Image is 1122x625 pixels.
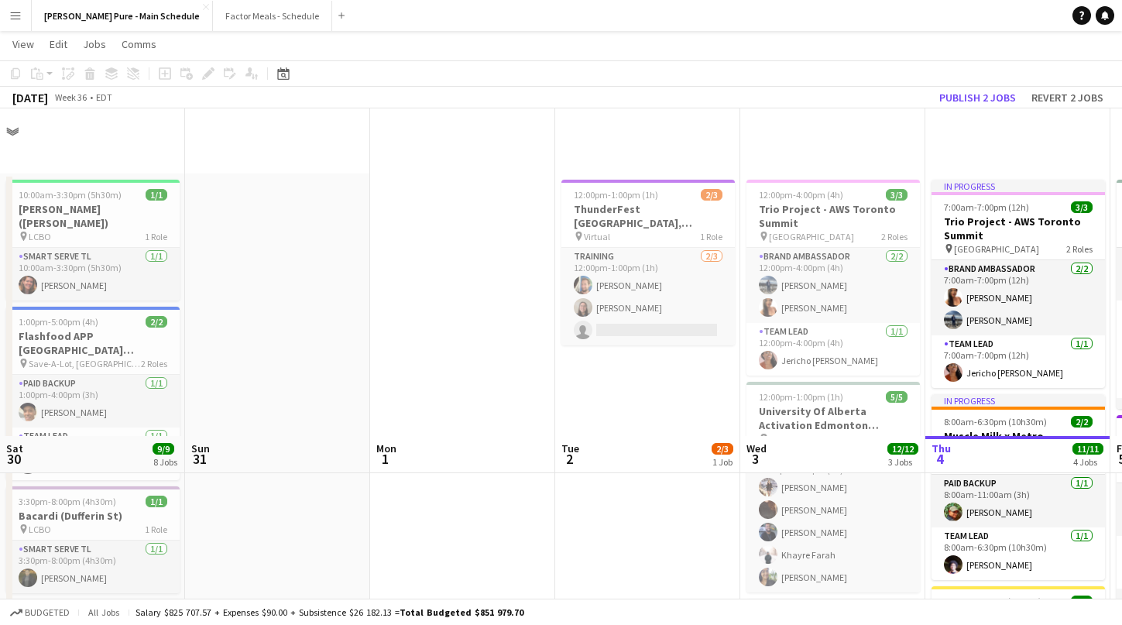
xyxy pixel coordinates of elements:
span: 11/11 [1072,443,1103,455]
div: EDT [96,91,112,103]
span: 3/3 [1071,201,1093,213]
span: 1 Role [145,231,167,242]
app-card-role: Smart Serve TL1/13:30pm-8:00pm (4h30m)[PERSON_NAME] [6,541,180,593]
button: Revert 2 jobs [1025,88,1110,108]
button: [PERSON_NAME] Pure - Main Schedule [32,1,213,31]
span: 1 [374,450,396,468]
div: Salary $825 707.57 + Expenses $90.00 + Subsistence $26 182.13 = [136,606,523,618]
span: Week 36 [51,91,90,103]
span: 12:00pm-1:00pm (1h) [759,391,843,403]
span: 12:00pm-1:00pm (1h) [574,189,658,201]
app-card-role: Paid Backup1/18:00am-11:00am (3h)[PERSON_NAME] [932,475,1105,527]
span: 1 Role [145,524,167,535]
a: View [6,34,40,54]
span: 3:30pm-8:00pm (4h30m) [19,496,116,507]
span: 2:30pm-4:00pm (1h30m) [944,596,1041,607]
div: [DATE] [12,90,48,105]
app-job-card: 10:00am-3:30pm (5h30m)1/1[PERSON_NAME] ([PERSON_NAME]) LCBO1 RoleSmart Serve TL1/110:00am-3:30pm ... [6,180,180,300]
div: 1 Job [712,456,733,468]
span: Thu [932,441,951,455]
app-job-card: 3:30pm-8:00pm (4h30m)1/1Bacardi (Dufferin St) LCBO1 RoleSmart Serve TL1/13:30pm-8:00pm (4h30m)[PE... [6,486,180,593]
app-card-role: Team Lead1/11:00pm-5:00pm (4h)[PERSON_NAME] [6,428,180,480]
app-card-role: Smart Serve TL1/110:00am-3:30pm (5h30m)[PERSON_NAME] [6,248,180,300]
span: Total Budgeted $851 979.70 [400,606,523,618]
app-card-role: Team Lead1/17:00am-7:00pm (12h)Jericho [PERSON_NAME] [932,335,1105,388]
span: 3/3 [886,189,908,201]
h3: Trio Project - AWS Toronto Summit [746,202,920,230]
a: Edit [43,34,74,54]
span: 2 Roles [1066,243,1093,255]
div: 8 Jobs [153,456,177,468]
span: LCBO [29,524,51,535]
a: Jobs [77,34,112,54]
h3: Bacardi (Dufferin St) [6,509,180,523]
span: 2/3 [701,189,722,201]
span: Jobs [83,37,106,51]
span: 2 [559,450,579,468]
app-card-role: Brand Ambassador2/27:00am-7:00pm (12h)[PERSON_NAME][PERSON_NAME] [932,260,1105,335]
button: Factor Meals - Schedule [213,1,332,31]
span: 1 Role [700,231,722,242]
span: 31 [189,450,210,468]
span: [GEOGRAPHIC_DATA] [954,243,1039,255]
div: 12:00pm-4:00pm (4h)3/3Trio Project - AWS Toronto Summit [GEOGRAPHIC_DATA]2 RolesBrand Ambassador2... [746,180,920,376]
span: Mon [376,441,396,455]
span: 10:00am-3:30pm (5h30m) [19,189,122,201]
span: 2 Roles [881,231,908,242]
span: 12/12 [887,443,918,455]
span: 5/5 [886,391,908,403]
span: 2/2 [146,316,167,328]
span: 9/9 [153,443,174,455]
span: 2/3 [712,443,733,455]
span: 30 [4,450,23,468]
span: Save-A-Lot, [GEOGRAPHIC_DATA] [29,358,141,369]
span: 1:00pm-5:00pm (4h) [19,316,98,328]
app-job-card: 1:00pm-5:00pm (4h)2/2Flashfood APP [GEOGRAPHIC_DATA] [GEOGRAPHIC_DATA], [GEOGRAPHIC_DATA] Save-A-... [6,307,180,480]
a: Comms [115,34,163,54]
span: Sun [191,441,210,455]
span: LCBO [29,231,51,242]
span: Tue [561,441,579,455]
span: 7:00am-7:00pm (12h) [944,201,1029,213]
span: 8:00am-6:30pm (10h30m) [944,416,1047,428]
app-job-card: In progress7:00am-7:00pm (12h)3/3Trio Project - AWS Toronto Summit [GEOGRAPHIC_DATA]2 RolesBrand ... [932,180,1105,388]
app-card-role: Brand Ambassador2/212:00pm-4:00pm (4h)[PERSON_NAME][PERSON_NAME] [746,248,920,323]
span: 1 Role [885,433,908,445]
span: 3 [744,450,767,468]
div: 4 Jobs [1073,456,1103,468]
span: 1/1 [146,189,167,201]
app-job-card: 12:00pm-1:00pm (1h)5/5University Of Alberta Activation Edmonton Training Virtual1 RoleTraining5/5... [746,382,920,592]
h3: ThunderFest [GEOGRAPHIC_DATA], [GEOGRAPHIC_DATA] Training [561,202,735,230]
span: [GEOGRAPHIC_DATA] [769,231,854,242]
div: In progress [932,180,1105,192]
app-card-role: Paid Backup1/11:00pm-4:00pm (3h)[PERSON_NAME] [6,375,180,428]
button: Publish 2 jobs [933,88,1022,108]
button: Budgeted [8,604,72,621]
h3: Muscle Milk x Metro Pharmacy Conference [932,429,1105,457]
span: 5/5 [1071,596,1093,607]
span: All jobs [85,606,122,618]
span: 2 Roles [141,358,167,369]
span: Virtual [769,433,795,445]
h3: Flashfood APP [GEOGRAPHIC_DATA] [GEOGRAPHIC_DATA], [GEOGRAPHIC_DATA] [6,329,180,357]
app-job-card: 12:00pm-1:00pm (1h)2/3ThunderFest [GEOGRAPHIC_DATA], [GEOGRAPHIC_DATA] Training Virtual1 RoleTrai... [561,180,735,345]
app-card-role: Training5/512:00pm-1:00pm (1h)[PERSON_NAME][PERSON_NAME][PERSON_NAME]Khayre Farah[PERSON_NAME] [746,450,920,592]
h3: Trio Project - AWS Toronto Summit [932,215,1105,242]
span: Sat [6,441,23,455]
h3: University Of Alberta Activation Edmonton Training [746,404,920,432]
span: Budgeted [25,607,70,618]
app-job-card: In progress8:00am-6:30pm (10h30m)2/2Muscle Milk x Metro Pharmacy Conference [GEOGRAPHIC_DATA]2 Ro... [932,394,1105,580]
span: 12:00pm-4:00pm (4h) [759,189,843,201]
span: 1/1 [146,496,167,507]
app-card-role: Team Lead1/18:00am-6:30pm (10h30m)[PERSON_NAME] [932,527,1105,580]
span: Wed [746,441,767,455]
app-card-role: Training2/312:00pm-1:00pm (1h)[PERSON_NAME][PERSON_NAME] [561,248,735,345]
span: 4 [929,450,951,468]
span: View [12,37,34,51]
